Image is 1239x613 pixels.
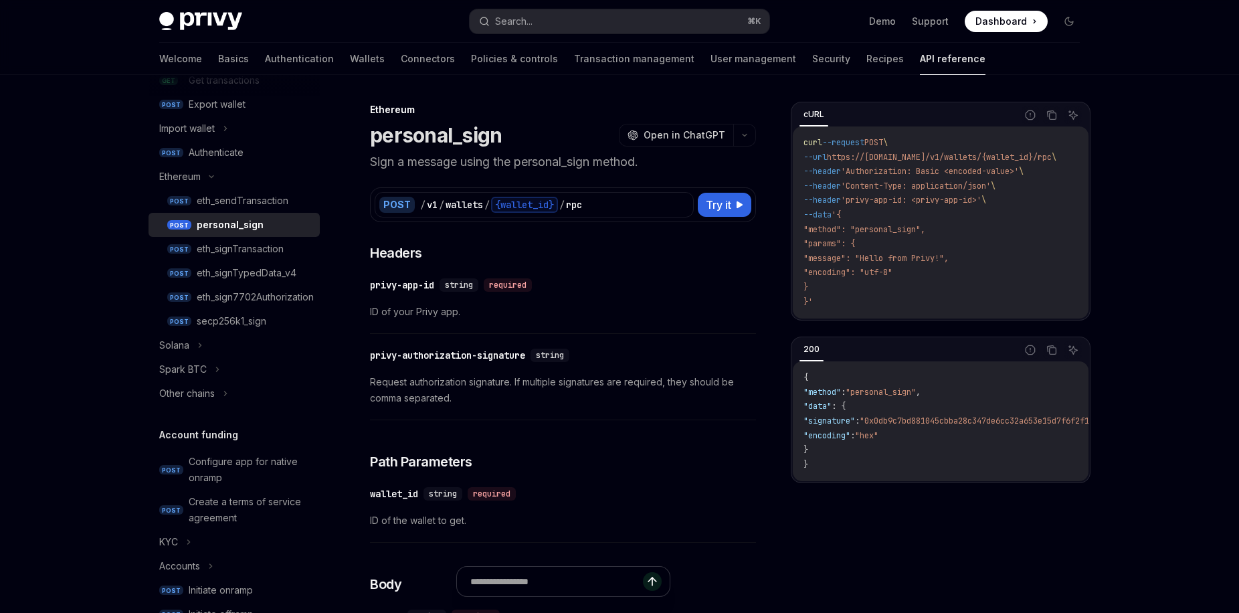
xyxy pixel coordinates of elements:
a: POSTAuthenticate [149,141,320,165]
span: POST [167,220,191,230]
button: Report incorrect code [1022,341,1039,359]
div: Ethereum [159,169,201,185]
span: POST [159,586,183,596]
h1: personal_sign [370,123,502,147]
div: Import wallet [159,120,215,137]
span: Try it [706,197,731,213]
img: dark logo [159,12,242,31]
span: https://[DOMAIN_NAME]/v1/wallets/{wallet_id}/rpc [827,152,1052,163]
div: personal_sign [197,217,264,233]
span: "hex" [855,430,878,441]
button: Report incorrect code [1022,106,1039,124]
span: : [855,416,860,426]
span: "params": { [803,238,855,249]
div: Initiate onramp [189,582,253,598]
span: curl [803,137,822,148]
span: : { [832,401,846,412]
button: Search...⌘K [470,9,769,33]
div: 200 [799,341,824,357]
a: Security [812,43,850,75]
button: Toggle dark mode [1058,11,1080,32]
button: Copy the contents from the code block [1043,106,1060,124]
button: Ask AI [1064,106,1082,124]
div: required [468,487,516,501]
span: string [429,489,457,499]
div: / [439,198,444,211]
span: string [536,350,564,361]
span: "data" [803,401,832,412]
span: Request authorization signature. If multiple signatures are required, they should be comma separa... [370,374,756,406]
span: 'Authorization: Basic <encoded-value>' [841,166,1019,177]
span: POST [167,244,191,254]
span: \ [1019,166,1024,177]
span: POST [167,317,191,327]
div: eth_signTypedData_v4 [197,265,296,281]
span: 'Content-Type: application/json' [841,181,991,191]
a: Recipes [866,43,904,75]
a: Transaction management [574,43,694,75]
span: \ [991,181,995,191]
div: / [420,198,425,211]
span: : [841,387,846,398]
div: POST [379,197,415,213]
div: Export wallet [189,96,246,112]
div: rpc [566,198,582,211]
span: Path Parameters [370,452,472,471]
span: "encoding" [803,430,850,441]
a: POSTeth_sign7702Authorization [149,285,320,309]
span: --request [822,137,864,148]
span: POST [167,292,191,302]
span: Headers [370,244,422,262]
span: : [850,430,855,441]
span: "signature" [803,416,855,426]
a: Connectors [401,43,455,75]
span: "encoding": "utf-8" [803,267,892,278]
div: Ethereum [370,103,756,116]
span: } [803,282,808,292]
span: \ [981,195,986,205]
span: POST [167,196,191,206]
a: POSTExport wallet [149,92,320,116]
a: POSTInitiate onramp [149,578,320,602]
div: Authenticate [189,145,244,161]
span: ID of your Privy app. [370,304,756,320]
a: POSTConfigure app for native onramp [149,450,320,490]
span: POST [159,465,183,475]
span: --data [803,209,832,220]
button: Try it [698,193,751,217]
div: / [484,198,490,211]
a: User management [710,43,796,75]
h5: Account funding [159,427,238,443]
div: / [559,198,565,211]
a: Support [912,15,949,28]
span: 'privy-app-id: <privy-app-id>' [841,195,981,205]
div: privy-authorization-signature [370,349,525,362]
div: cURL [799,106,828,122]
span: POST [167,268,191,278]
div: Other chains [159,385,215,402]
span: POST [159,505,183,515]
span: } [803,444,808,455]
div: KYC [159,534,178,550]
a: API reference [920,43,985,75]
a: POSTCreate a terms of service agreement [149,490,320,530]
span: string [445,280,473,290]
div: required [484,278,532,292]
span: "method": "personal_sign", [803,224,925,235]
button: Ask AI [1064,341,1082,359]
div: eth_signTransaction [197,241,284,257]
div: wallets [446,198,483,211]
a: POSTeth_sendTransaction [149,189,320,213]
span: '{ [832,209,841,220]
a: Demo [869,15,896,28]
a: Dashboard [965,11,1048,32]
a: POSTeth_signTransaction [149,237,320,261]
span: --header [803,181,841,191]
span: "personal_sign" [846,387,916,398]
div: privy-app-id [370,278,434,292]
span: \ [883,137,888,148]
span: ⌘ K [747,16,761,27]
p: Sign a message using the personal_sign method. [370,153,756,171]
span: }' [803,296,813,307]
span: --header [803,166,841,177]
